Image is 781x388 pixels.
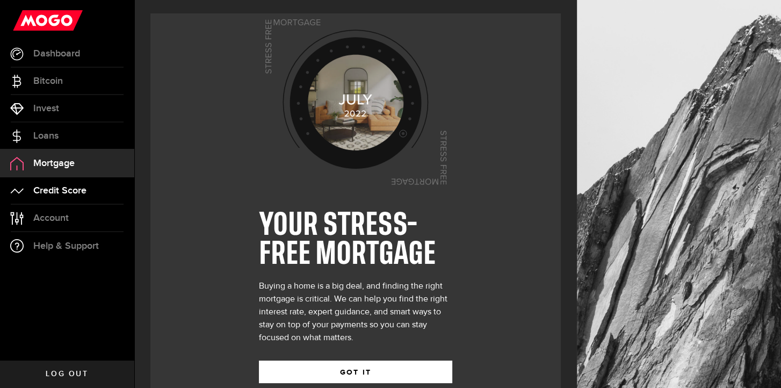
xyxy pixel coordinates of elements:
[33,186,86,196] span: Credit Score
[259,211,452,269] h1: YOUR STRESS-FREE MORTGAGE
[259,361,452,383] button: GOT IT
[33,49,80,59] span: Dashboard
[33,131,59,141] span: Loans
[33,241,99,251] span: Help & Support
[259,280,452,344] div: Buying a home is a big deal, and finding the right mortgage is critical. We can help you find the...
[9,4,41,37] button: Open LiveChat chat widget
[33,76,63,86] span: Bitcoin
[33,104,59,113] span: Invest
[33,213,69,223] span: Account
[33,159,75,168] span: Mortgage
[46,370,88,378] span: Log out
